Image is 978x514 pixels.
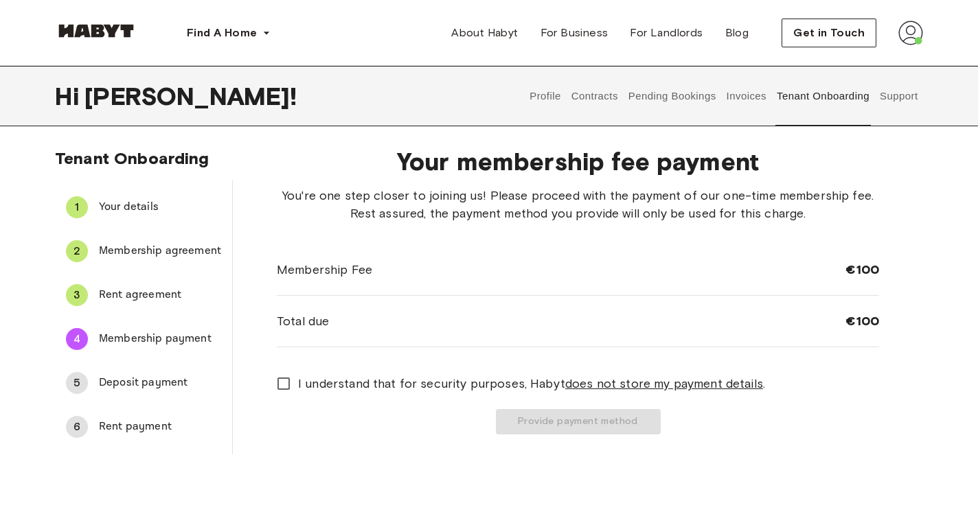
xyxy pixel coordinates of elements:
[725,25,749,41] span: Blog
[277,187,879,222] span: You're one step closer to joining us! Please proceed with the payment of our one-time membership ...
[565,376,763,391] u: does not store my payment details
[845,261,879,278] span: €100
[725,66,768,126] button: Invoices
[55,24,137,38] img: Habyt
[878,66,920,126] button: Support
[525,66,923,126] div: user profile tabs
[55,148,209,168] span: Tenant Onboarding
[440,19,529,47] a: About Habyt
[528,66,563,126] button: Profile
[298,375,765,393] span: I understand that for security purposes, Habyt .
[99,243,221,259] span: Membership agreement
[84,82,297,110] span: [PERSON_NAME] !
[66,240,88,262] div: 2
[793,25,865,41] span: Get in Touch
[451,25,518,41] span: About Habyt
[530,19,619,47] a: For Business
[630,25,703,41] span: For Landlords
[176,19,282,47] button: Find A Home
[99,287,221,303] span: Rent agreement
[714,19,760,47] a: Blog
[845,313,879,329] span: €100
[187,25,257,41] span: Find A Home
[99,375,221,391] span: Deposit payment
[775,66,872,126] button: Tenant Onboarding
[99,199,221,215] span: Your details
[277,261,372,279] span: Membership Fee
[66,284,88,306] div: 3
[55,366,232,399] div: 5Deposit payment
[66,372,88,394] div: 5
[99,331,221,347] span: Membership payment
[782,19,876,47] button: Get in Touch
[619,19,714,47] a: For Landlords
[277,312,329,330] span: Total due
[626,66,718,126] button: Pending Bookings
[55,279,232,312] div: 3Rent agreement
[569,66,619,126] button: Contracts
[66,416,88,438] div: 6
[55,235,232,268] div: 2Membership agreement
[55,410,232,443] div: 6Rent payment
[277,147,879,176] span: Your membership fee payment
[55,323,232,355] div: 4Membership payment
[66,196,88,218] div: 1
[541,25,609,41] span: For Business
[55,82,84,110] span: Hi
[99,419,221,435] span: Rent payment
[55,191,232,224] div: 1Your details
[898,21,923,45] img: avatar
[66,328,88,350] div: 4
